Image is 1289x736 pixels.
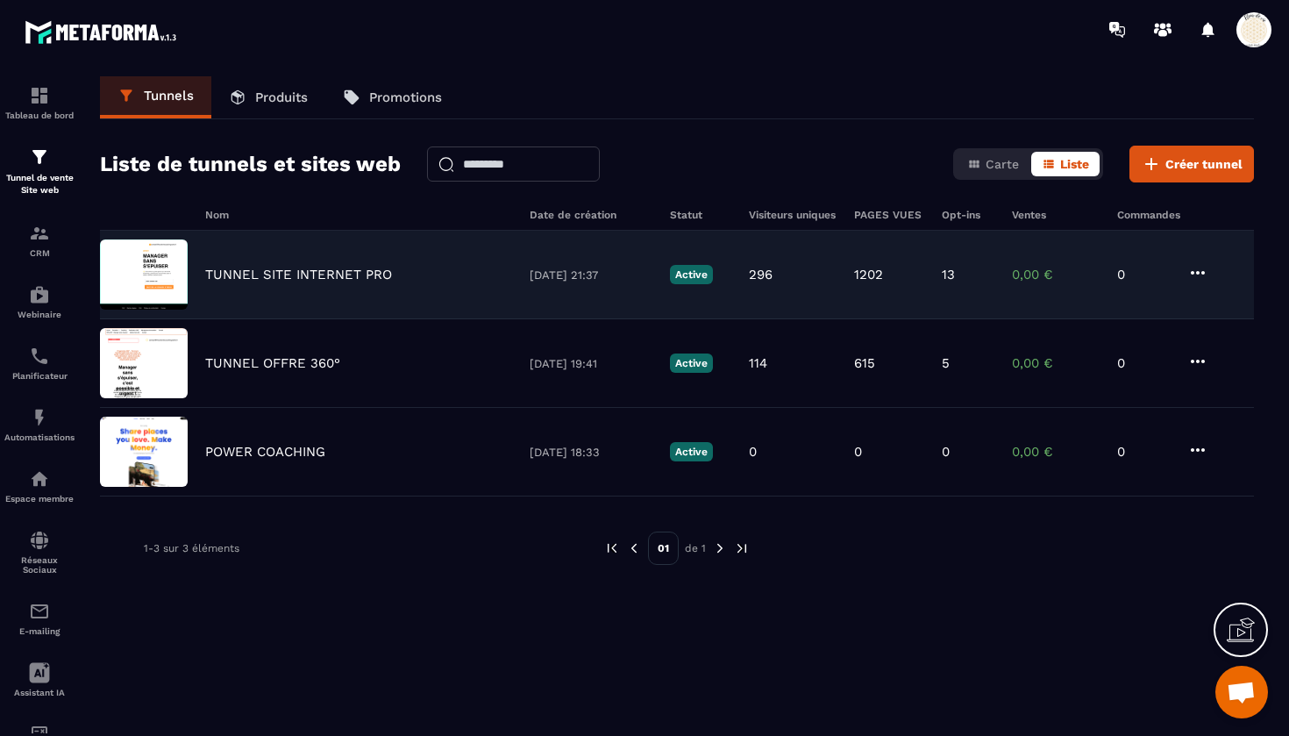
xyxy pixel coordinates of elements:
[957,152,1029,176] button: Carte
[29,468,50,489] img: automations
[749,444,757,460] p: 0
[4,649,75,711] a: Assistant IA
[670,209,731,221] h6: Statut
[4,688,75,697] p: Assistant IA
[4,371,75,381] p: Planificateur
[100,417,188,487] img: image
[530,209,652,221] h6: Date de création
[1129,146,1254,182] button: Créer tunnel
[648,532,679,565] p: 01
[854,355,875,371] p: 615
[29,530,50,551] img: social-network
[712,540,728,556] img: next
[1117,267,1170,282] p: 0
[100,239,188,310] img: image
[25,16,182,48] img: logo
[854,267,883,282] p: 1202
[1012,267,1100,282] p: 0,00 €
[734,540,750,556] img: next
[29,223,50,244] img: formation
[4,172,75,197] p: Tunnel de vente Site web
[4,248,75,258] p: CRM
[530,357,652,370] p: [DATE] 19:41
[1012,209,1100,221] h6: Ventes
[670,265,713,284] p: Active
[670,354,713,373] p: Active
[369,89,442,105] p: Promotions
[942,444,950,460] p: 0
[942,267,955,282] p: 13
[29,346,50,367] img: scheduler
[1117,355,1170,371] p: 0
[1165,155,1243,173] span: Créer tunnel
[255,89,308,105] p: Produits
[4,133,75,210] a: formationformationTunnel de vente Site web
[205,444,325,460] p: POWER COACHING
[626,540,642,556] img: prev
[749,209,837,221] h6: Visiteurs uniques
[211,76,325,118] a: Produits
[4,72,75,133] a: formationformationTableau de bord
[4,210,75,271] a: formationformationCRM
[325,76,459,118] a: Promotions
[205,355,340,371] p: TUNNEL OFFRE 360°
[4,494,75,504] p: Espace membre
[670,442,713,461] p: Active
[942,355,950,371] p: 5
[29,85,50,106] img: formation
[4,310,75,319] p: Webinaire
[1012,444,1100,460] p: 0,00 €
[854,209,924,221] h6: PAGES VUES
[1117,444,1170,460] p: 0
[205,267,392,282] p: TUNNEL SITE INTERNET PRO
[29,284,50,305] img: automations
[986,157,1019,171] span: Carte
[4,626,75,636] p: E-mailing
[854,444,862,460] p: 0
[144,542,239,554] p: 1-3 sur 3 éléments
[100,328,188,398] img: image
[4,455,75,517] a: automationsautomationsEspace membre
[1117,209,1180,221] h6: Commandes
[4,555,75,575] p: Réseaux Sociaux
[4,517,75,588] a: social-networksocial-networkRéseaux Sociaux
[749,267,773,282] p: 296
[530,446,652,459] p: [DATE] 18:33
[1060,157,1089,171] span: Liste
[100,76,211,118] a: Tunnels
[1031,152,1100,176] button: Liste
[749,355,767,371] p: 114
[4,332,75,394] a: schedulerschedulerPlanificateur
[100,146,401,182] h2: Liste de tunnels et sites web
[29,601,50,622] img: email
[29,146,50,168] img: formation
[530,268,652,282] p: [DATE] 21:37
[4,588,75,649] a: emailemailE-mailing
[29,407,50,428] img: automations
[205,209,512,221] h6: Nom
[604,540,620,556] img: prev
[4,111,75,120] p: Tableau de bord
[942,209,994,221] h6: Opt-ins
[685,541,706,555] p: de 1
[144,88,194,104] p: Tunnels
[1215,666,1268,718] div: Ouvrir le chat
[1012,355,1100,371] p: 0,00 €
[4,271,75,332] a: automationsautomationsWebinaire
[4,432,75,442] p: Automatisations
[4,394,75,455] a: automationsautomationsAutomatisations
